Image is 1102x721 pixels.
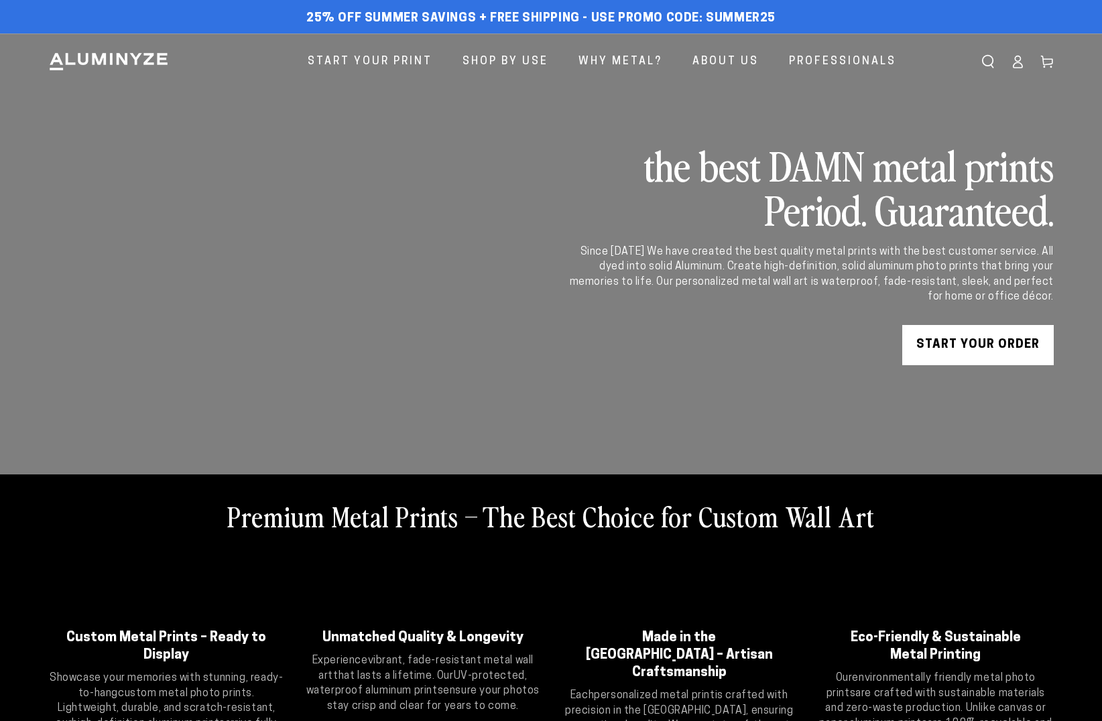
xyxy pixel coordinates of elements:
h2: Premium Metal Prints – The Best Choice for Custom Wall Art [227,499,875,533]
h2: the best DAMN metal prints Period. Guaranteed. [567,143,1054,231]
span: 25% off Summer Savings + Free Shipping - Use Promo Code: SUMMER25 [306,11,776,26]
div: Since [DATE] We have created the best quality metal prints with the best customer service. All dy... [567,245,1054,305]
a: Professionals [779,44,906,80]
a: Start Your Print [298,44,442,80]
img: Aluminyze [48,52,169,72]
a: Why Metal? [568,44,672,80]
a: Shop By Use [452,44,558,80]
span: Shop By Use [463,52,548,72]
summary: Search our site [973,47,1003,76]
span: Why Metal? [578,52,662,72]
strong: custom metal photo prints [118,688,252,699]
strong: environmentally friendly metal photo prints [826,673,1036,698]
span: Start Your Print [308,52,432,72]
span: Professionals [789,52,896,72]
strong: vibrant, fade-resistant metal wall art [318,655,534,681]
span: About Us [692,52,759,72]
h2: Custom Metal Prints – Ready to Display [65,629,268,664]
a: About Us [682,44,769,80]
h2: Made in the [GEOGRAPHIC_DATA] – Artisan Craftsmanship [578,629,781,681]
h2: Eco-Friendly & Sustainable Metal Printing [835,629,1038,664]
h2: Unmatched Quality & Longevity [322,629,525,647]
strong: personalized metal print [594,690,715,701]
a: START YOUR Order [902,325,1054,365]
p: Experience that lasts a lifetime. Our ensure your photos stay crisp and clear for years to come. [305,653,542,714]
